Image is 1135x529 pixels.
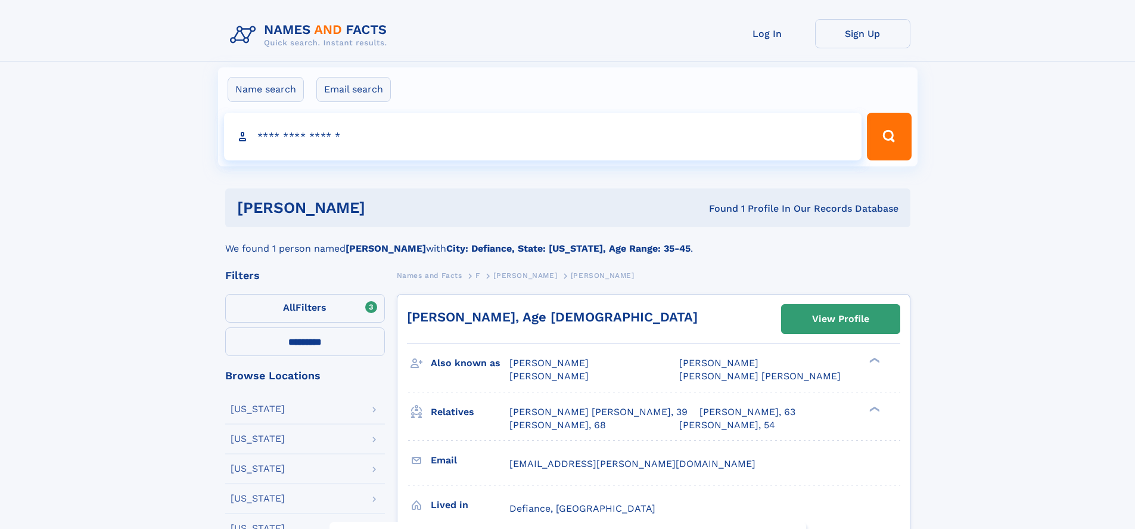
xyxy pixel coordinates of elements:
a: View Profile [782,305,900,333]
span: All [283,302,296,313]
div: ❯ [866,357,881,364]
a: Sign Up [815,19,910,48]
div: ❯ [866,405,881,413]
label: Email search [316,77,391,102]
span: [PERSON_NAME] [571,271,635,280]
div: [US_STATE] [231,434,285,444]
div: Filters [225,270,385,281]
span: [PERSON_NAME] [PERSON_NAME] [679,370,841,382]
b: City: Defiance, State: [US_STATE], Age Range: 35-45 [446,243,691,254]
div: View Profile [812,305,869,333]
label: Filters [225,294,385,323]
span: F [475,271,480,280]
a: [PERSON_NAME], 54 [679,419,775,432]
h1: [PERSON_NAME] [237,200,537,215]
a: [PERSON_NAME], 68 [509,419,606,432]
b: [PERSON_NAME] [346,243,426,254]
a: [PERSON_NAME], 63 [699,406,795,419]
a: [PERSON_NAME] [493,268,557,283]
div: Browse Locations [225,370,385,381]
div: Found 1 Profile In Our Records Database [537,202,898,215]
div: [US_STATE] [231,494,285,503]
span: [PERSON_NAME] [493,271,557,280]
img: Logo Names and Facts [225,19,397,51]
span: [PERSON_NAME] [509,357,589,369]
a: [PERSON_NAME], Age [DEMOGRAPHIC_DATA] [407,310,698,324]
a: [PERSON_NAME] [PERSON_NAME], 39 [509,406,688,419]
span: [EMAIL_ADDRESS][PERSON_NAME][DOMAIN_NAME] [509,458,755,469]
a: F [475,268,480,283]
h3: Also known as [431,353,509,373]
h3: Relatives [431,402,509,422]
h3: Lived in [431,495,509,515]
h3: Email [431,450,509,471]
span: [PERSON_NAME] [679,357,758,369]
span: Defiance, [GEOGRAPHIC_DATA] [509,503,655,514]
button: Search Button [867,113,911,160]
div: [US_STATE] [231,404,285,414]
span: [PERSON_NAME] [509,370,589,382]
a: Names and Facts [397,268,462,283]
div: We found 1 person named with . [225,227,910,256]
div: [US_STATE] [231,464,285,474]
a: Log In [720,19,815,48]
label: Name search [228,77,304,102]
input: search input [224,113,862,160]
